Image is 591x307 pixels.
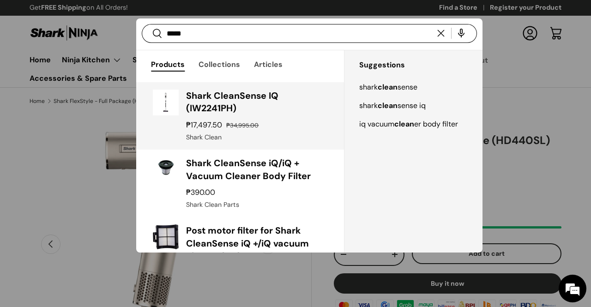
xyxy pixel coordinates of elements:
a: post-motor-filter-for-shark-cleansense iQ-and-iQ+-vacuum-cleaner-body-xskpsmf3000j-sharkninja-phi... [136,217,344,297]
img: shark-kion-iw2241-full-view-shark-ninja-philippines [153,90,179,115]
button: Collections [199,54,240,75]
span: shark [359,82,378,92]
span: iq vacuum [359,119,394,129]
button: Articles [254,54,283,75]
mark: clean [394,119,414,129]
div: Shark Clean Parts [186,200,327,210]
mark: clean [378,101,398,110]
h3: Shark CleanSense iQ/iQ + Vacuum Cleaner Body Filter [186,157,327,182]
a: shark-kion-iw2241-full-view-shark-ninja-philippines Shark CleanSense IQ (IW2241PH) ₱17,497.50 ₱34... [136,82,344,150]
span: sense iq [398,101,426,110]
mark: clean [378,82,398,92]
span: er body filter [414,119,458,129]
div: Minimize live chat window [151,5,174,27]
a: Shark CleanSense iQ/iQ + Vacuum Cleaner Body Filter ₱390.00 Shark Clean Parts [136,150,344,217]
a: sharkcleansense iq [344,96,482,115]
speech-search-button: Search by voice [446,23,476,43]
button: Products [151,54,185,75]
h3: Post motor filter for Shark CleanSense iQ +/iQ vacuum cleaner body: XSKPSMF3000J [186,224,327,263]
s: ₱34,995.00 [226,121,259,129]
div: Shark Clean [186,132,327,142]
span: sense [398,82,417,92]
img: post-motor-filter-for-shark-cleansense iQ-and-iQ+-vacuum-cleaner-body-xskpsmf3000j-sharkninja-phi... [153,224,179,249]
div: Chat with us now [48,52,155,64]
strong: ₱17,497.50 [186,120,224,130]
textarea: Type your message and hit 'Enter' [5,207,176,239]
h3: Shark CleanSense IQ (IW2241PH) [186,90,327,115]
a: sharkcleansense [344,78,482,96]
strong: ₱390.00 [186,187,217,197]
span: shark [359,101,378,110]
h3: Suggestions [359,56,482,74]
a: iq vacuumcleaner body filter [344,115,482,133]
span: We're online! [54,94,127,187]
